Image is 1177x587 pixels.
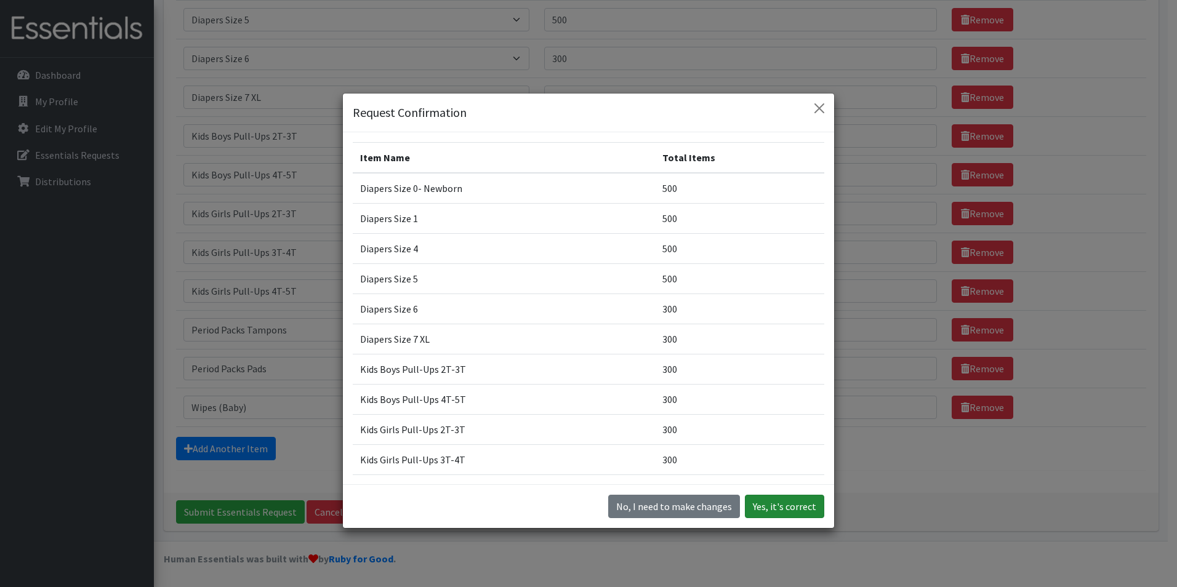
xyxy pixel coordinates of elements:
[353,474,655,505] td: Kids Girls Pull-Ups 4T-5T
[655,474,824,505] td: 300
[655,203,824,233] td: 500
[745,495,824,518] button: Yes, it's correct
[353,444,655,474] td: Kids Girls Pull-Ups 3T-4T
[353,414,655,444] td: Kids Girls Pull-Ups 2T-3T
[353,263,655,293] td: Diapers Size 5
[655,384,824,414] td: 300
[655,414,824,444] td: 300
[608,495,740,518] button: No I need to make changes
[809,98,829,118] button: Close
[353,203,655,233] td: Diapers Size 1
[655,354,824,384] td: 300
[353,173,655,204] td: Diapers Size 0- Newborn
[353,103,467,122] h5: Request Confirmation
[353,384,655,414] td: Kids Boys Pull-Ups 4T-5T
[655,173,824,204] td: 500
[353,324,655,354] td: Diapers Size 7 XL
[655,263,824,293] td: 500
[655,444,824,474] td: 300
[655,142,824,173] th: Total Items
[655,293,824,324] td: 300
[353,354,655,384] td: Kids Boys Pull-Ups 2T-3T
[655,324,824,354] td: 300
[353,142,655,173] th: Item Name
[353,233,655,263] td: Diapers Size 4
[353,293,655,324] td: Diapers Size 6
[655,233,824,263] td: 500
